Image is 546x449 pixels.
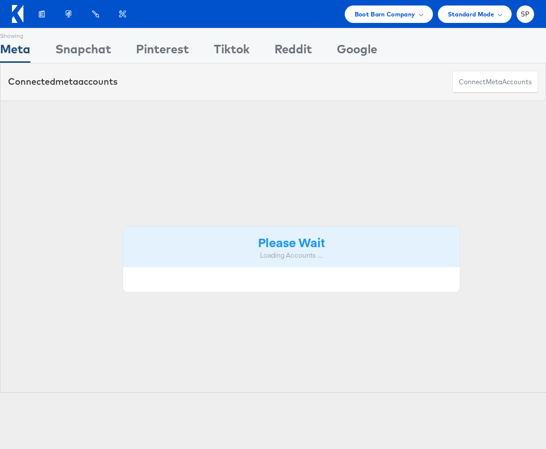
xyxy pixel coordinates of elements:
span: meta [486,77,502,87]
button: ConnectmetaAccounts [452,71,538,93]
div: Pinterest [136,40,189,63]
strong: Please Wait [258,234,325,250]
span: SP [521,11,530,17]
span: Boot Barn Company [355,9,415,19]
span: meta [55,76,78,87]
div: Snapchat [55,40,111,63]
div: Reddit [274,40,312,63]
div: Google [337,40,377,63]
div: Tiktok [214,40,250,63]
div: Connected accounts [8,75,118,88]
div: Loading Accounts .... [131,251,452,260]
span: Standard Mode [448,9,494,19]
